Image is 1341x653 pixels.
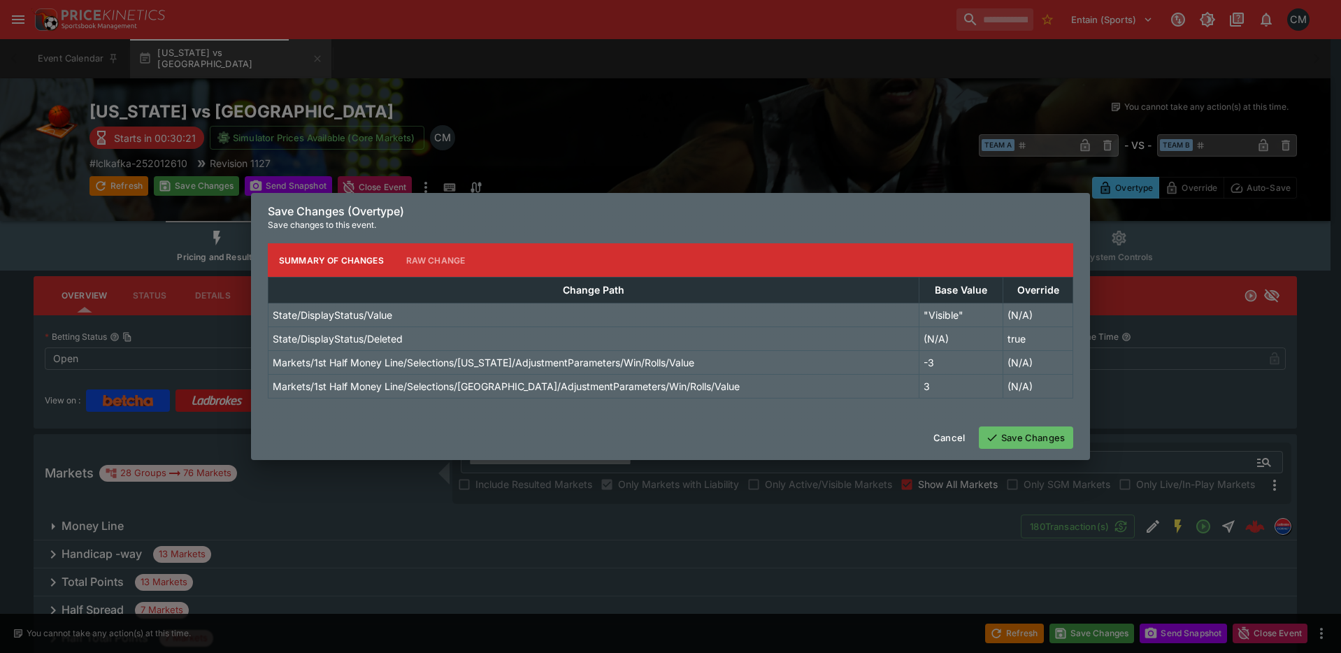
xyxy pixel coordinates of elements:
[395,243,477,277] button: Raw Change
[273,331,403,346] p: State/DisplayStatus/Deleted
[919,278,1003,303] th: Base Value
[273,355,694,370] p: Markets/1st Half Money Line/Selections/[US_STATE]/AdjustmentParameters/Win/Rolls/Value
[1003,375,1073,399] td: (N/A)
[1003,327,1073,351] td: true
[919,303,1003,327] td: "Visible"
[979,426,1073,449] button: Save Changes
[919,327,1003,351] td: (N/A)
[919,351,1003,375] td: -3
[273,379,740,394] p: Markets/1st Half Money Line/Selections/[GEOGRAPHIC_DATA]/AdjustmentParameters/Win/Rolls/Value
[1003,278,1073,303] th: Override
[268,278,919,303] th: Change Path
[1003,351,1073,375] td: (N/A)
[268,243,395,277] button: Summary of Changes
[268,204,1073,219] h6: Save Changes (Overtype)
[273,308,392,322] p: State/DisplayStatus/Value
[919,375,1003,399] td: 3
[925,426,973,449] button: Cancel
[1003,303,1073,327] td: (N/A)
[268,218,1073,232] p: Save changes to this event.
